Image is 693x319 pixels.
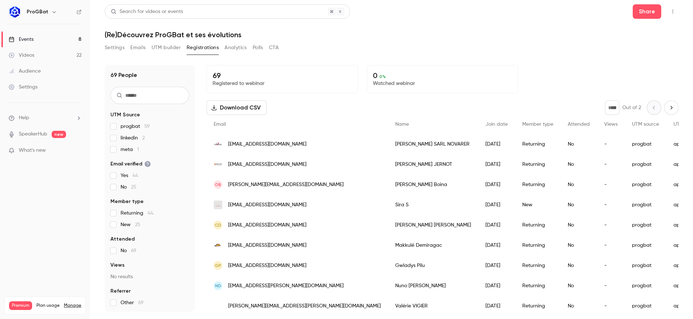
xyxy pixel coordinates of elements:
button: Polls [253,42,263,53]
button: Next page [664,100,679,115]
div: progbat [625,195,666,215]
span: [EMAIL_ADDRESS][DOMAIN_NAME] [228,201,306,209]
span: Attended [110,236,135,243]
button: Settings [105,42,125,53]
span: GP [215,262,221,269]
p: Out of 2 [622,104,641,111]
span: Name [395,122,409,127]
span: [PERSON_NAME][EMAIL_ADDRESS][DOMAIN_NAME] [228,181,344,189]
div: - [597,195,625,215]
div: progbat [625,174,666,195]
div: - [597,276,625,296]
div: progbat [625,255,666,276]
span: Member type [110,198,144,205]
div: Makkulé Demiragac [388,235,478,255]
div: progbat [625,296,666,316]
span: Plan usage [36,303,60,309]
img: ProGBat [9,6,21,18]
div: [DATE] [478,134,515,154]
span: OB [215,181,221,188]
span: Join date [485,122,508,127]
div: Gwladys Pilu [388,255,478,276]
p: Watched webinar [373,80,512,87]
span: 0 % [379,74,386,79]
span: Views [110,262,125,269]
div: - [597,296,625,316]
div: No [561,296,597,316]
p: Registered to webinar [213,80,352,87]
span: CD [215,222,221,228]
div: [DATE] [478,276,515,296]
div: Settings [9,83,38,91]
div: [PERSON_NAME] SARL NOVARER [388,134,478,154]
span: 59 [144,124,150,129]
div: Returning [515,255,561,276]
div: Returning [515,235,561,255]
div: Nuno [PERSON_NAME] [388,276,478,296]
span: Other [121,299,144,306]
span: UTM source [632,122,659,127]
span: ND [215,283,221,289]
span: Referrer [110,288,131,295]
div: [DATE] [478,296,515,316]
span: New [121,221,140,228]
span: [EMAIL_ADDRESS][DOMAIN_NAME] [228,141,306,148]
span: linkedin [121,134,145,142]
button: UTM builder [152,42,181,53]
span: [EMAIL_ADDRESS][PERSON_NAME][DOMAIN_NAME] [228,282,344,290]
span: 44 [132,173,138,178]
div: No [561,195,597,215]
span: 1 [137,147,139,152]
h1: 69 People [110,71,137,79]
div: No [561,154,597,174]
span: Email verified [110,160,151,168]
div: New [515,195,561,215]
div: progbat [625,215,666,235]
div: Audience [9,68,41,75]
div: Returning [515,154,561,174]
div: Valérie VIGIER [388,296,478,316]
div: [DATE] [478,154,515,174]
section: facet-groups [110,111,189,306]
div: progbat [625,154,666,174]
button: Download CSV [206,100,267,115]
a: Manage [64,303,81,309]
div: Returning [515,215,561,235]
span: 69 [131,248,136,253]
span: [EMAIL_ADDRESS][DOMAIN_NAME] [228,221,306,229]
img: adecia.fr [214,160,222,169]
span: Views [604,122,618,127]
div: progbat [625,276,666,296]
span: Help [19,114,29,122]
button: CTA [269,42,279,53]
div: [DATE] [478,195,515,215]
div: Returning [515,134,561,154]
div: Videos [9,52,34,59]
div: Returning [515,174,561,195]
div: [PERSON_NAME] Boina [388,174,478,195]
img: er33-etancheite.com [214,241,222,250]
div: Returning [515,276,561,296]
div: - [597,134,625,154]
div: [PERSON_NAME] [PERSON_NAME] [388,215,478,235]
div: Sira S [388,195,478,215]
h1: (Re)Découvrez ProGBat et ses évolutions [105,30,679,39]
div: [DATE] [478,174,515,195]
span: Member type [522,122,553,127]
div: No [561,255,597,276]
span: new [52,131,66,138]
button: Analytics [225,42,247,53]
div: [PERSON_NAME] JERNOT [388,154,478,174]
div: - [597,154,625,174]
span: 25 [131,185,136,190]
li: help-dropdown-opener [9,114,82,122]
div: No [561,174,597,195]
span: 69 [138,300,144,305]
div: No [561,235,597,255]
div: No [561,215,597,235]
span: 2 [142,135,145,141]
span: Returning [121,210,153,217]
span: No [121,247,136,254]
div: [DATE] [478,255,515,276]
div: Events [9,36,34,43]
